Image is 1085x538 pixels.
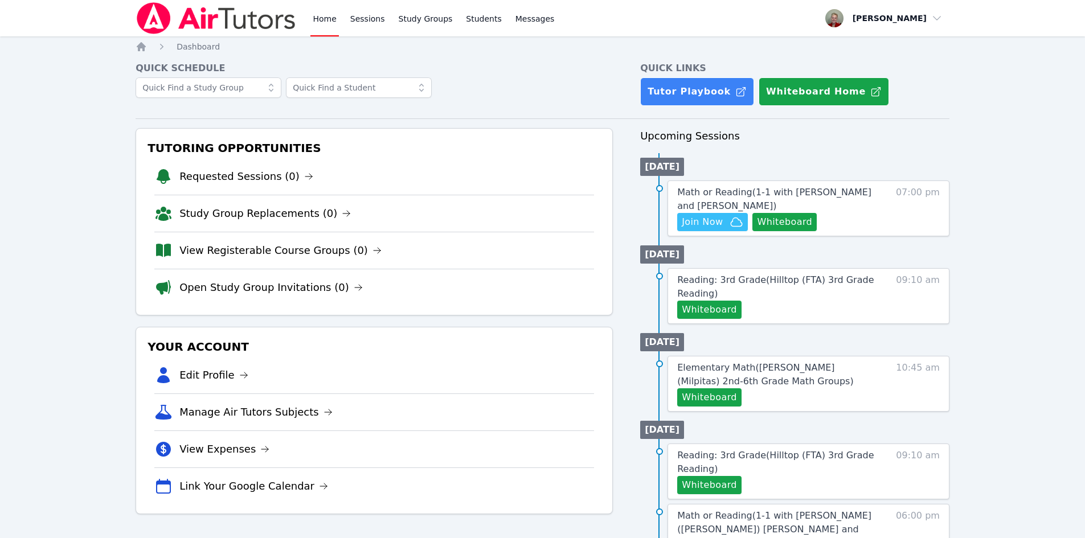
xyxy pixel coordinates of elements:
a: Link Your Google Calendar [179,478,328,494]
a: Manage Air Tutors Subjects [179,404,333,420]
nav: Breadcrumb [136,41,949,52]
h4: Quick Links [640,61,949,75]
img: Air Tutors [136,2,297,34]
span: Messages [515,13,555,24]
span: Math or Reading ( 1-1 with [PERSON_NAME] and [PERSON_NAME] ) [677,187,871,211]
button: Whiteboard [752,213,817,231]
button: Whiteboard [677,476,742,494]
span: Elementary Math ( [PERSON_NAME] (Milpitas) 2nd-6th Grade Math Groups ) [677,362,853,387]
span: Join Now [682,215,723,229]
button: Whiteboard [677,388,742,406]
a: Reading: 3rd Grade(Hilltop (FTA) 3rd Grade Reading) [677,449,874,476]
a: Open Study Group Invitations (0) [179,280,363,295]
h4: Quick Schedule [136,61,613,75]
h3: Upcoming Sessions [640,128,949,144]
span: 09:10 am [896,273,940,319]
span: 09:10 am [896,449,940,494]
a: Math or Reading(1-1 with [PERSON_NAME] and [PERSON_NAME]) [677,186,874,213]
a: View Registerable Course Groups (0) [179,243,382,258]
li: [DATE] [640,421,684,439]
a: Edit Profile [179,367,248,383]
span: Reading: 3rd Grade ( Hilltop (FTA) 3rd Grade Reading ) [677,450,874,474]
a: Reading: 3rd Grade(Hilltop (FTA) 3rd Grade Reading) [677,273,874,301]
a: Requested Sessions (0) [179,169,313,184]
span: 10:45 am [896,361,940,406]
button: Whiteboard Home [759,77,889,106]
a: Study Group Replacements (0) [179,206,351,221]
button: Whiteboard [677,301,742,319]
li: [DATE] [640,333,684,351]
span: 07:00 pm [896,186,940,231]
li: [DATE] [640,158,684,176]
a: Dashboard [177,41,220,52]
a: Tutor Playbook [640,77,754,106]
li: [DATE] [640,245,684,264]
span: Reading: 3rd Grade ( Hilltop (FTA) 3rd Grade Reading ) [677,274,874,299]
input: Quick Find a Student [286,77,432,98]
h3: Your Account [145,336,603,357]
a: View Expenses [179,441,269,457]
a: Elementary Math([PERSON_NAME] (Milpitas) 2nd-6th Grade Math Groups) [677,361,874,388]
button: Join Now [677,213,748,231]
span: Dashboard [177,42,220,51]
input: Quick Find a Study Group [136,77,281,98]
h3: Tutoring Opportunities [145,138,603,158]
